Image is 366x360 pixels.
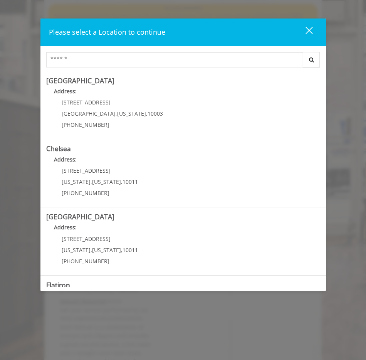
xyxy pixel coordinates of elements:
[123,246,138,254] span: 10011
[54,87,77,95] b: Address:
[54,224,77,231] b: Address:
[62,235,111,242] span: [STREET_ADDRESS]
[117,110,146,117] span: [US_STATE]
[62,121,109,128] span: [PHONE_NUMBER]
[62,178,91,185] span: [US_STATE]
[121,178,123,185] span: ,
[46,76,114,85] b: [GEOGRAPHIC_DATA]
[49,27,165,37] span: Please select a Location to continue
[46,52,320,71] div: Center Select
[91,246,92,254] span: ,
[297,26,312,38] div: close dialog
[46,52,303,67] input: Search Center
[46,212,114,221] b: [GEOGRAPHIC_DATA]
[62,99,111,106] span: [STREET_ADDRESS]
[62,189,109,197] span: [PHONE_NUMBER]
[116,110,117,117] span: ,
[62,246,91,254] span: [US_STATE]
[307,57,316,62] i: Search button
[46,280,70,289] b: Flatiron
[92,246,121,254] span: [US_STATE]
[62,110,116,117] span: [GEOGRAPHIC_DATA]
[46,144,71,153] b: Chelsea
[121,246,123,254] span: ,
[62,167,111,174] span: [STREET_ADDRESS]
[123,178,138,185] span: 10011
[92,178,121,185] span: [US_STATE]
[146,110,148,117] span: ,
[91,178,92,185] span: ,
[54,156,77,163] b: Address:
[62,257,109,265] span: [PHONE_NUMBER]
[148,110,163,117] span: 10003
[291,24,317,40] button: close dialog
